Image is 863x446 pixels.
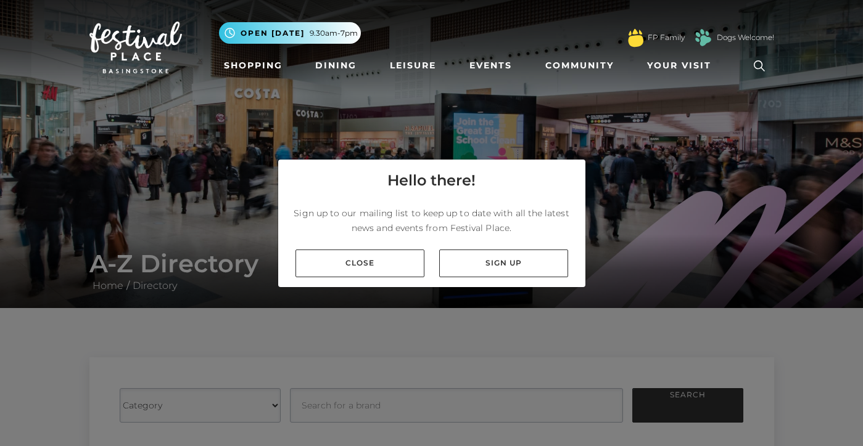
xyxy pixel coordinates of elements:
a: Community [540,54,619,77]
a: Close [295,249,424,277]
span: Your Visit [647,59,711,72]
a: Shopping [219,54,287,77]
a: Dogs Welcome! [717,32,774,43]
h4: Hello there! [387,169,476,192]
a: Leisure [385,54,441,77]
span: Open [DATE] [241,28,305,39]
button: Open [DATE] 9.30am-7pm [219,22,361,44]
a: Sign up [439,249,568,277]
a: FP Family [648,32,685,43]
a: Events [465,54,517,77]
a: Dining [310,54,361,77]
img: Festival Place Logo [89,22,182,73]
p: Sign up to our mailing list to keep up to date with all the latest news and events from Festival ... [288,206,576,235]
span: 9.30am-7pm [310,28,358,39]
a: Your Visit [642,54,722,77]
